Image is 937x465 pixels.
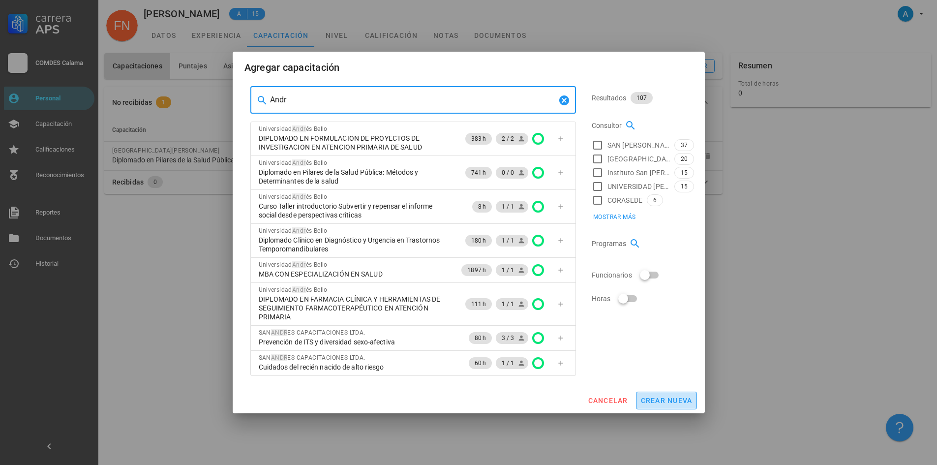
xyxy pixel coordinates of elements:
[681,181,688,192] span: 15
[607,182,670,191] span: UNIVERSIDAD [PERSON_NAME]
[244,60,340,75] div: Agregar capacitación
[259,354,365,361] span: SAN ES CAPACITACIONES LTDA.
[502,298,522,310] span: 1 / 1
[292,125,306,132] mark: Andr
[636,92,647,104] span: 107
[607,154,670,164] span: [GEOGRAPHIC_DATA]
[259,270,383,279] span: MBA CON ESPECIALIZACIÓN EN SALUD
[681,167,688,178] span: 15
[653,195,657,206] span: 6
[259,261,328,268] span: Universidad és Bello
[292,261,306,268] mark: Andr
[593,214,635,220] span: Mostrar más
[592,263,687,287] div: Funcionarios
[259,329,365,336] span: SAN ES CAPACITACIONES LTDA.
[259,134,452,152] span: DIPLOMADO EN FORMULACION DE PROYECTOS DE INVESTIGACION EN ATENCION PRIMARIA DE SALUD
[259,363,384,372] span: Cuidados del recién nacido de alto riesgo
[558,94,570,106] button: Clear
[640,397,693,404] span: crear nueva
[292,227,306,234] mark: Andr
[259,236,452,253] span: Diplomado Clínico en Diagnóstico y Urgencia en Trastornos Temporomandibulares
[592,287,687,310] div: Horas
[502,133,522,145] span: 2 / 2
[592,232,687,255] div: Programas
[475,357,486,369] span: 60 h
[292,286,306,293] mark: Andr
[502,201,522,213] span: 1 / 1
[592,86,687,110] div: Resultados
[681,140,688,151] span: 37
[592,114,687,137] div: Consultor
[681,154,688,164] span: 20
[259,159,328,166] span: Universidad és Bello
[607,195,643,205] span: CORASEDE
[607,168,670,178] span: Instituto San [PERSON_NAME]
[478,201,486,213] span: 8 h
[259,125,328,132] span: Universidad és Bello
[259,168,452,186] span: Diplomado en Pilares de la Salud Pública: Métodos y Determinantes de la salud
[475,332,486,344] span: 80 h
[259,338,395,346] span: Prevención de ITS y diversidad sexo-afectiva
[271,354,288,361] mark: ANDR
[502,357,522,369] span: 1 / 1
[259,227,328,234] span: Universidad és Bello
[502,167,522,179] span: 0 / 0
[270,92,556,108] input: Buscar capacitación…
[583,392,632,409] button: cancelar
[292,159,306,166] mark: Andr
[259,202,452,219] span: Curso Taller introductorio Subvertir y repensar el informe social desde perspectivas criticas
[587,397,628,404] span: cancelar
[587,210,642,224] button: Mostrar más
[259,193,328,200] span: Universidad és Bello
[292,193,306,200] mark: Andr
[636,392,697,409] button: crear nueva
[259,286,328,293] span: Universidad és Bello
[271,329,288,336] mark: ANDR
[467,264,486,276] span: 1897 h
[471,167,486,179] span: 741 h
[502,235,522,247] span: 1 / 1
[471,298,486,310] span: 111 h
[502,332,522,344] span: 3 / 3
[502,264,522,276] span: 1 / 1
[259,295,452,321] span: DIPLOMADO EN FARMACIA CLÍNICA Y HERRAMIENTAS DE SEGUIMIENTO FARMACOTERAPÉUTICO EN ATENCIÓN PRIMARIA
[471,133,486,145] span: 383 h
[471,235,486,247] span: 180 h
[607,140,670,150] span: SAN [PERSON_NAME] CAPACITACIONES LTDA.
